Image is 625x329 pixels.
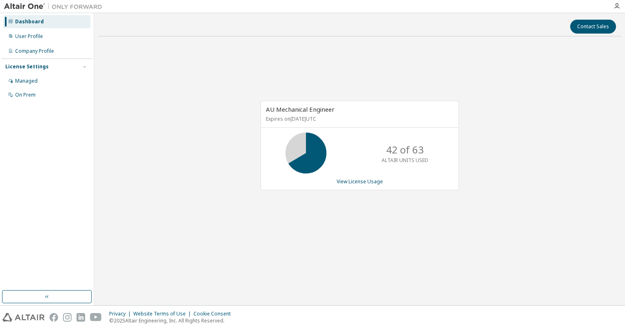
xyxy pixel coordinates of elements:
[4,2,106,11] img: Altair One
[109,317,236,324] p: © 2025 Altair Engineering, Inc. All Rights Reserved.
[109,311,133,317] div: Privacy
[15,33,43,40] div: User Profile
[49,313,58,322] img: facebook.svg
[90,313,102,322] img: youtube.svg
[15,92,36,98] div: On Prem
[2,313,45,322] img: altair_logo.svg
[193,311,236,317] div: Cookie Consent
[15,18,44,25] div: Dashboard
[570,20,616,34] button: Contact Sales
[386,143,424,157] p: 42 of 63
[76,313,85,322] img: linkedin.svg
[15,48,54,54] div: Company Profile
[337,178,383,185] a: View License Usage
[382,157,428,164] p: ALTAIR UNITS USED
[266,105,335,113] span: AU Mechanical Engineer
[63,313,72,322] img: instagram.svg
[266,115,452,122] p: Expires on [DATE] UTC
[133,311,193,317] div: Website Terms of Use
[5,63,49,70] div: License Settings
[15,78,38,84] div: Managed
